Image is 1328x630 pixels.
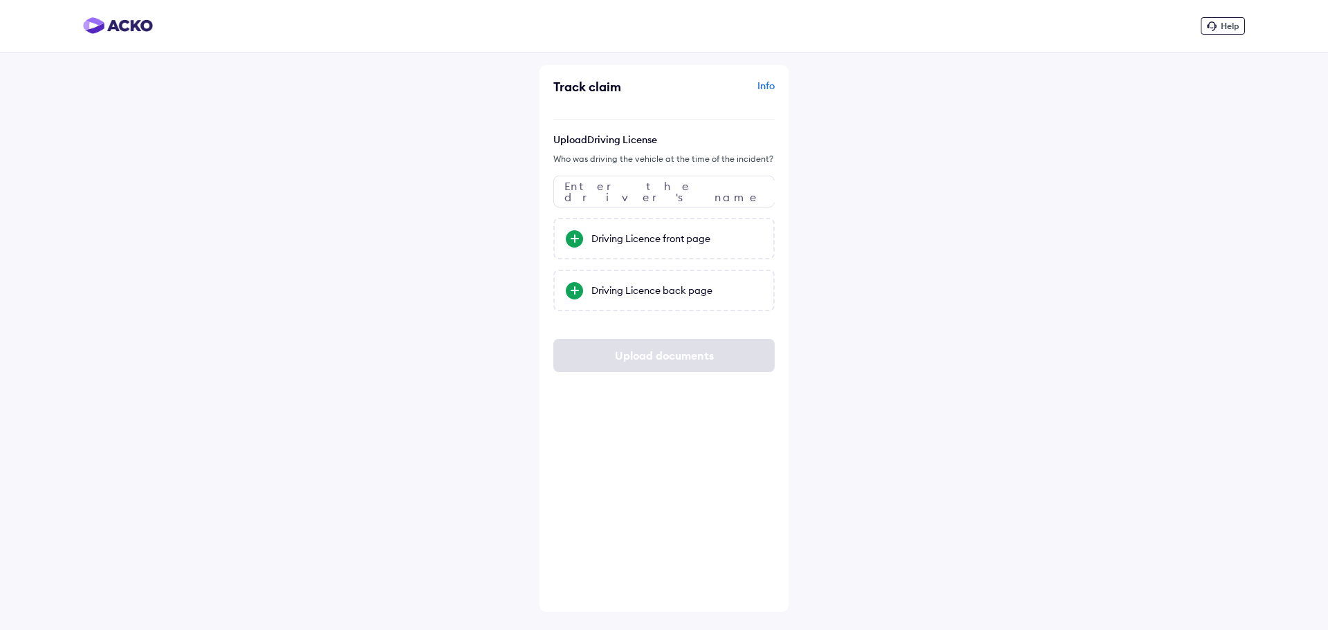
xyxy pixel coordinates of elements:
[667,79,775,105] div: Info
[83,17,153,34] img: horizontal-gradient.png
[591,284,762,297] div: Driving Licence back page
[591,232,762,245] div: Driving Licence front page
[553,79,661,95] div: Track claim
[1221,21,1239,31] span: Help
[553,153,775,165] div: Who was driving the vehicle at the time of the incident?
[553,133,775,146] p: Upload Driving License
